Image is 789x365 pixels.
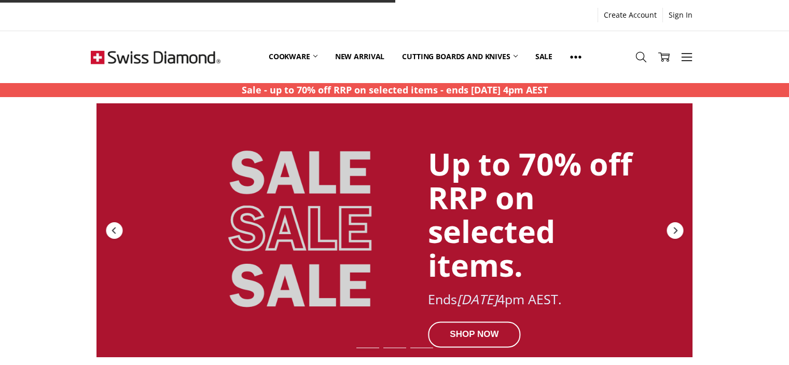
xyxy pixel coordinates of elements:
div: Up to 70% off RRP on selected items. [428,147,638,282]
a: Redirect to https://swissdiamond.com.au/cookware/shop-by-collection/premium-steel-dlx/ [96,103,693,357]
a: Cutting boards and knives [393,34,527,80]
a: New arrival [326,34,393,80]
a: Cookware [260,34,326,80]
a: Create Account [598,8,662,22]
a: Sign In [663,8,698,22]
em: [DATE] [457,290,497,308]
a: Sale [527,34,561,80]
div: Next [666,221,684,239]
img: Free Shipping On Every Order [91,31,220,83]
div: Previous [105,221,123,239]
a: Show All [561,34,590,80]
div: SHOP NOW [428,321,521,347]
div: Slide 3 of 7 [408,341,435,355]
div: Ends 4pm AEST. [428,292,638,307]
strong: Sale - up to 70% off RRP on selected items - ends [DATE] 4pm AEST [242,84,548,96]
div: Slide 2 of 7 [381,341,408,355]
div: Slide 1 of 7 [354,341,381,355]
